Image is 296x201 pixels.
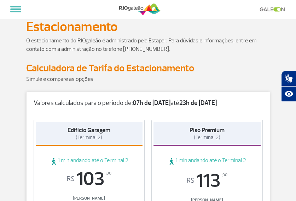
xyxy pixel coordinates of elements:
span: 1 min andando até o Terminal 2 [153,157,260,165]
strong: Piso Premium [190,126,225,134]
sup: R$ [67,175,75,183]
button: Abrir recursos assistivos. [281,86,296,102]
span: 113 [153,171,260,190]
p: Simule e compare as opções. [26,75,270,83]
span: [PERSON_NAME] [36,196,143,201]
strong: 23h de [DATE] [179,99,217,107]
h2: Calculadora de Tarifa do Estacionamento [26,62,270,75]
sup: ,00 [222,171,227,179]
strong: Edifício Garagem [68,126,110,134]
sup: R$ [187,177,195,185]
h1: Estacionamento [26,21,270,33]
strong: 07h de [DATE] [133,99,170,107]
span: 103 [36,170,143,189]
span: 1 min andando até o Terminal 2 [36,157,143,165]
sup: ,00 [106,170,111,177]
span: (Terminal 2) [76,134,102,141]
div: Plugin de acessibilidade da Hand Talk. [281,71,296,102]
button: Abrir tradutor de língua de sinais. [281,71,296,86]
span: (Terminal 2) [194,134,220,141]
p: O estacionamento do RIOgaleão é administrado pela Estapar. Para dúvidas e informações, entre em c... [26,36,270,53]
p: Valores calculados para o período de: até [34,99,263,107]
